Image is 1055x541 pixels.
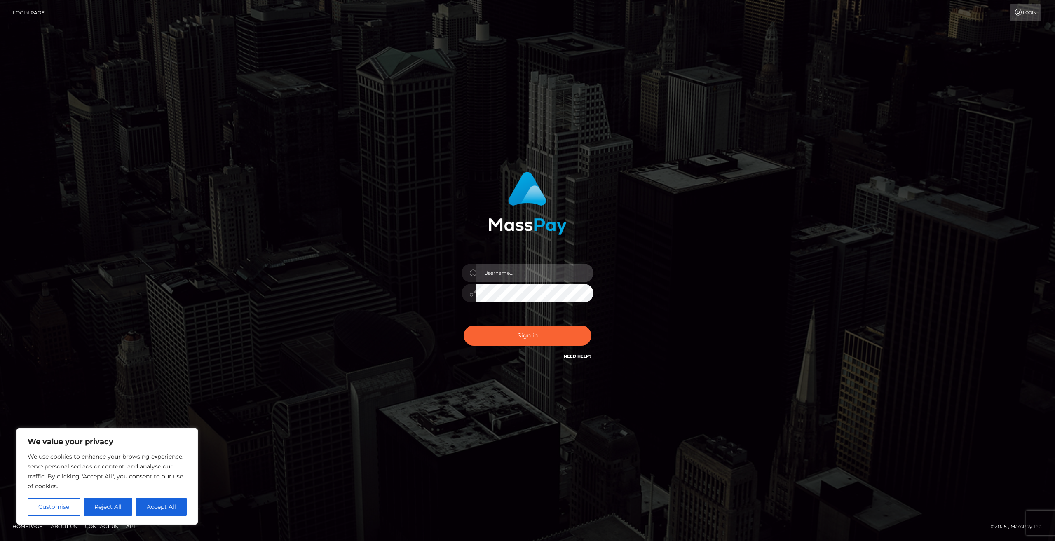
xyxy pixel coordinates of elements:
a: Login Page [13,4,45,21]
a: Homepage [9,520,46,533]
button: Sign in [464,326,591,346]
a: Contact Us [82,520,121,533]
a: Login [1010,4,1041,21]
a: API [123,520,138,533]
button: Accept All [136,498,187,516]
button: Reject All [84,498,133,516]
p: We use cookies to enhance your browsing experience, serve personalised ads or content, and analys... [28,452,187,491]
div: © 2025 , MassPay Inc. [991,522,1049,531]
input: Username... [476,264,593,282]
a: About Us [47,520,80,533]
img: MassPay Login [488,172,567,235]
a: Need Help? [564,354,591,359]
button: Customise [28,498,80,516]
p: We value your privacy [28,437,187,447]
div: We value your privacy [16,428,198,525]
